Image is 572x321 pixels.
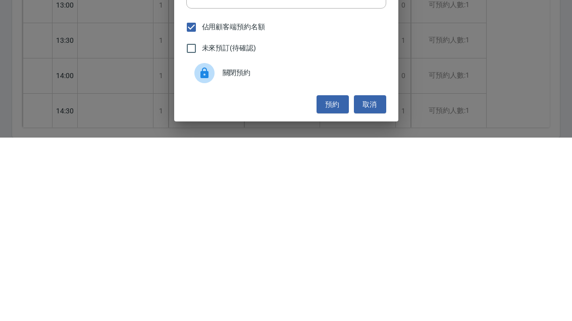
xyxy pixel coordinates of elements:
button: 預約 [317,279,349,297]
span: 關閉預約 [223,251,378,262]
div: 關閉預約 [186,242,386,271]
label: 顧客電話 [193,19,218,26]
label: 備註 [193,124,204,132]
label: 顧客姓名 [193,54,218,61]
label: 服務時長 [193,89,215,97]
span: 未來預訂(待確認) [202,226,256,237]
span: 佔用顧客端預約名額 [202,205,266,216]
div: 30分鐘 [186,94,386,121]
button: 取消 [354,279,386,297]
